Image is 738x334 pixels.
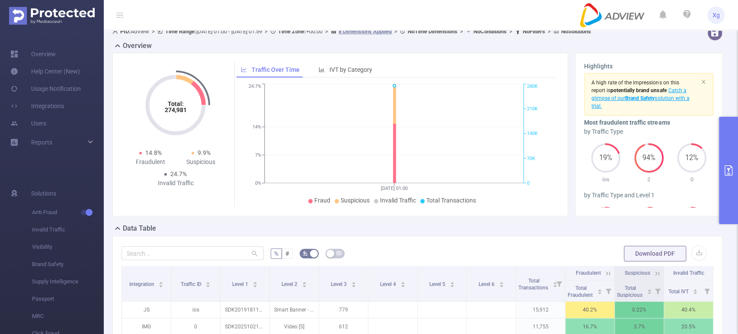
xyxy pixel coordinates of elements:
[584,127,713,136] div: by Traffic Type
[561,28,591,35] b: No Solutions
[381,186,408,191] tspan: [DATE] 01:00
[673,270,704,276] span: Invalid Traffic
[607,87,666,93] span: is
[392,28,400,35] span: >
[634,154,664,161] span: 94%
[499,280,504,286] div: Sort
[693,288,698,290] i: icon: caret-up
[664,302,713,318] p: 40.4%
[429,281,447,287] span: Level 5
[262,28,270,35] span: >
[302,284,307,286] i: icon: caret-down
[281,281,299,287] span: Level 2
[553,280,558,286] div: Sort
[198,149,211,156] span: 9.9%
[170,170,187,177] span: 24.7%
[125,157,176,167] div: Fraudulent
[32,221,104,238] span: Invalid Traffic
[351,280,356,283] i: icon: caret-up
[302,280,307,283] i: icon: caret-up
[591,80,679,93] span: A high rate of the impressions on this report
[158,280,163,286] div: Sort
[553,266,565,301] i: Filter menu
[252,284,257,286] i: icon: caret-down
[380,197,416,204] span: Invalid Traffic
[331,281,348,287] span: Level 3
[625,95,655,101] b: Brand Safety
[149,28,157,35] span: >
[145,149,162,156] span: 14.8%
[220,302,269,318] p: SDK20191811061225glpgaku0pgvq7an
[165,106,187,113] tspan: 274,981
[123,223,156,234] h2: Data Table
[351,280,356,286] div: Sort
[615,302,664,318] p: 0.22%
[499,280,504,283] i: icon: caret-up
[10,63,80,80] a: Help Center (New)
[450,280,455,286] div: Sort
[123,41,152,51] h2: Overview
[625,270,650,276] span: Suspicious
[285,250,289,257] span: #
[479,281,496,287] span: Level 6
[400,280,406,286] div: Sort
[507,28,515,35] span: >
[252,280,258,286] div: Sort
[701,77,706,87] button: icon: close
[32,290,104,308] span: Passport
[319,302,368,318] p: 779
[249,84,261,90] tspan: 24.7%
[545,28,553,35] span: >
[568,285,594,298] span: Total Fraudulent
[303,250,308,256] i: icon: bg-colors
[31,139,52,146] span: Reports
[32,204,104,221] span: Anti-Fraud
[32,256,104,273] span: Brand Safety
[668,289,690,295] span: Total IVT
[701,280,713,301] i: Filter menu
[677,154,706,161] span: 12%
[10,45,56,63] a: Overview
[10,115,46,132] a: Users
[159,280,163,283] i: icon: caret-up
[32,238,104,256] span: Visibility
[168,100,184,107] tspan: Total:
[527,106,538,112] tspan: 210K
[171,302,220,318] p: ios
[112,28,591,35] span: AdView [DATE] 01:00 - [DATE] 01:59 +00:00
[408,28,457,35] b: No Time Dimensions
[314,197,330,204] span: Fraud
[181,281,203,287] span: Traffic ID
[32,308,104,325] span: MRC
[255,180,261,186] tspan: 0%
[693,291,698,293] i: icon: caret-down
[121,246,264,260] input: Search...
[617,285,644,298] span: Total Suspicious
[252,66,300,73] span: Traffic Over Time
[10,97,64,115] a: Integrations
[597,288,602,293] div: Sort
[339,28,392,35] u: 8 Dimensions Applied
[9,7,95,25] img: Protected Media
[232,281,249,287] span: Level 1
[652,280,664,301] i: Filter menu
[129,281,156,287] span: Integration
[241,67,247,73] i: icon: line-chart
[112,29,120,34] i: icon: user
[252,280,257,283] i: icon: caret-up
[10,80,81,97] a: Usage Notification
[627,175,671,184] p: 2
[274,250,278,257] span: %
[610,87,666,93] b: potentially brand unsafe
[527,156,535,161] tspan: 70K
[473,28,507,35] b: No Conditions
[122,302,171,318] p: JS
[319,67,325,73] i: icon: bar-chart
[150,179,201,188] div: Invalid Traffic
[597,291,602,293] i: icon: caret-down
[518,278,550,291] span: Total Transactions
[206,280,211,283] i: icon: caret-up
[380,281,397,287] span: Level 4
[426,197,476,204] span: Total Transactions
[647,288,652,290] i: icon: caret-up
